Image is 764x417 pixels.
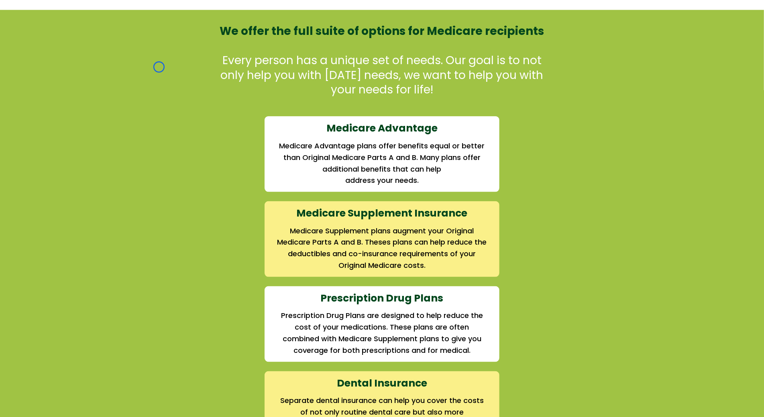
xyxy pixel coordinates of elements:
[220,23,544,39] strong: We offer the full suite of options for Medicare recipients
[337,376,427,390] strong: Dental Insurance
[276,175,488,186] h2: address your needs.
[276,140,488,175] h2: Medicare Advantage plans offer benefits equal or better than Original Medicare Parts A and B. Man...
[214,53,550,97] p: Every person has a unique set of needs. Our goal is to not only help you with [DATE] needs, we wa...
[326,121,438,135] strong: Medicare Advantage
[276,225,488,271] h2: Medicare Supplement plans augment your Original Medicare Parts A and B. Theses plans can help red...
[321,291,444,305] strong: Prescription Drug Plans
[276,310,488,356] h2: Prescription Drug Plans are designed to help reduce the cost of your medications. These plans are...
[297,206,468,220] strong: Medicare Supplement Insurance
